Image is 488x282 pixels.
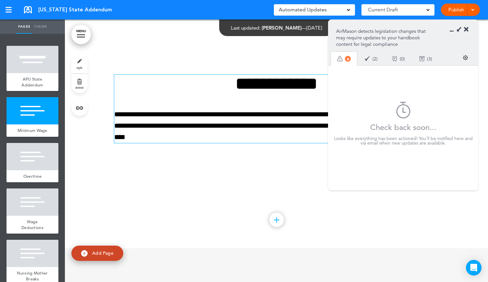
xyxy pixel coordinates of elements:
[401,57,404,61] span: 0
[23,173,42,179] span: Overtime
[345,56,351,62] span: 0
[337,56,343,61] img: apu_icons_todo.svg
[38,6,112,13] span: [US_STATE] State Addendum
[365,56,370,61] img: apu_icons_done.svg
[412,50,439,67] div: ( )
[307,25,322,31] span: [DATE]
[92,250,114,256] span: Add Page
[463,55,468,60] img: settings.svg
[392,56,397,61] img: apu_icons_remind.svg
[368,5,398,14] span: Current Draft
[396,102,410,119] img: timer.svg
[6,170,58,183] a: Overtime
[6,73,58,91] a: APU State Addendum
[17,270,48,282] span: Nursing Mother Breaks
[466,260,482,276] div: Open Intercom Messenger
[75,85,84,89] span: delete
[32,19,49,34] a: Theme
[6,124,58,137] a: Minimum Wage
[77,66,82,70] span: style
[333,136,474,145] div: Looks like everything has been actioned! You’ll be notified here and via email when new updates a...
[16,19,32,34] a: Pages
[231,25,322,30] div: —
[446,4,466,16] a: Publish
[279,5,327,14] span: Automated Updates
[419,56,425,61] img: apu_icons_archive.svg
[6,216,58,234] a: Wage Deductions
[428,57,431,61] span: 3
[336,28,430,47] p: AirMason detects legislation changes that may require updates to your handbook content for legal ...
[21,219,43,230] span: Wage Deductions
[385,50,412,67] div: ( )
[71,74,88,93] a: delete
[370,119,436,136] div: Check back soon...
[71,54,88,73] a: style
[71,246,123,261] a: Add Page
[81,250,88,257] img: add.svg
[71,25,91,44] a: MENU
[374,57,376,61] span: 2
[18,128,47,133] span: Minimum Wage
[358,50,385,67] div: ( )
[231,25,261,31] span: Last updated:
[21,76,43,88] span: APU State Addendum
[262,25,302,31] span: [PERSON_NAME]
